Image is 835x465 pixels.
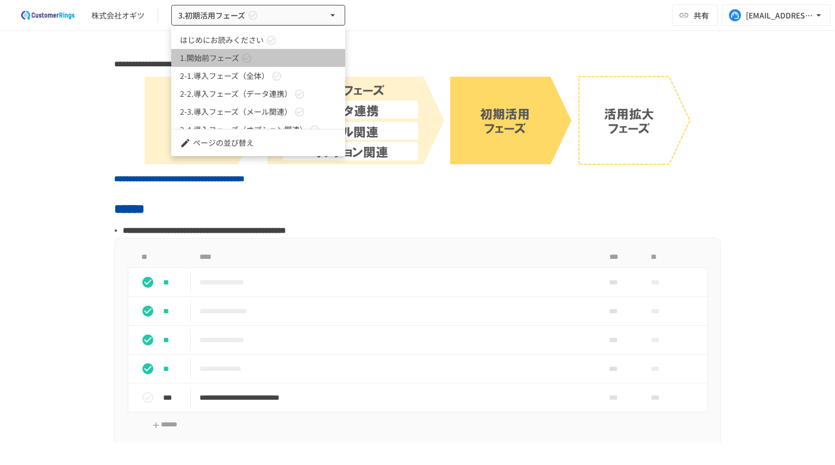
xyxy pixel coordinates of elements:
span: 2-3.導入フェーズ（メール関連） [180,106,292,117]
span: 2-4.導入フェーズ（オプション関連） [180,124,307,135]
span: 1.開始前フェーズ [180,52,239,64]
span: 2-1.導入フェーズ（全体） [180,70,269,82]
span: 2-2.導入フェーズ（データ連携） [180,88,292,100]
span: はじめにお読みください [180,34,264,46]
li: ページの並び替え [171,134,345,152]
